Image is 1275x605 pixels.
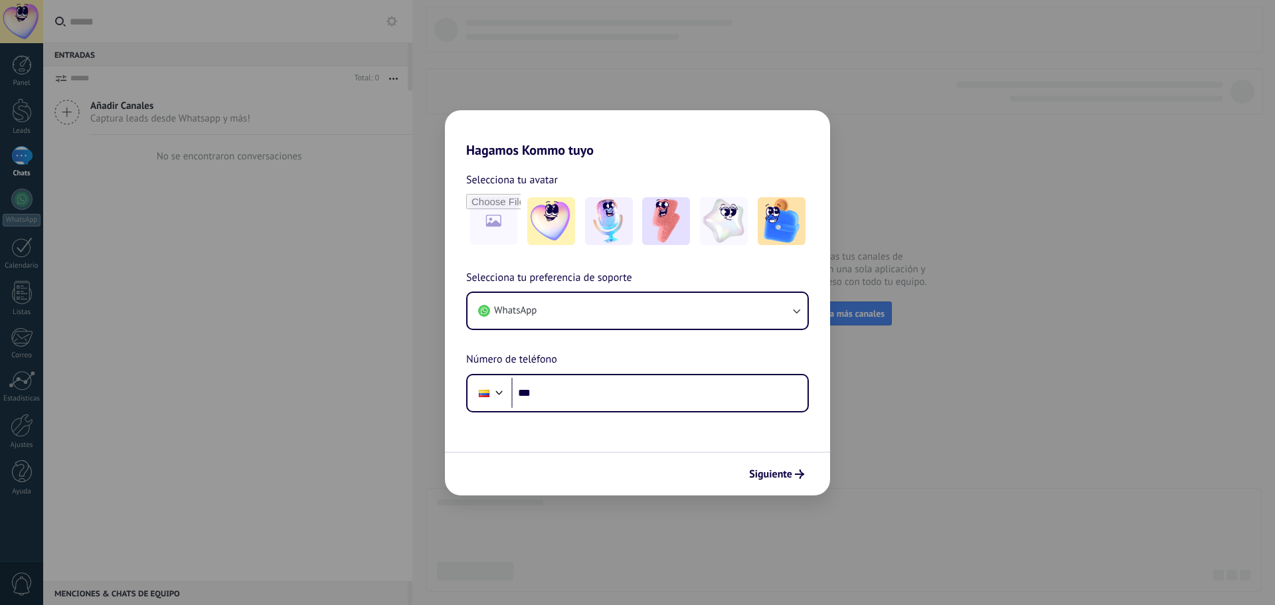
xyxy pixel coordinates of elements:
[700,197,748,245] img: -4.jpeg
[466,171,558,189] span: Selecciona tu avatar
[466,351,557,369] span: Número de teléfono
[642,197,690,245] img: -3.jpeg
[743,463,810,485] button: Siguiente
[749,470,792,479] span: Siguiente
[527,197,575,245] img: -1.jpeg
[445,110,830,158] h2: Hagamos Kommo tuyo
[494,304,537,317] span: WhatsApp
[471,379,497,407] div: Colombia: + 57
[467,293,807,329] button: WhatsApp
[758,197,806,245] img: -5.jpeg
[466,270,632,287] span: Selecciona tu preferencia de soporte
[585,197,633,245] img: -2.jpeg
